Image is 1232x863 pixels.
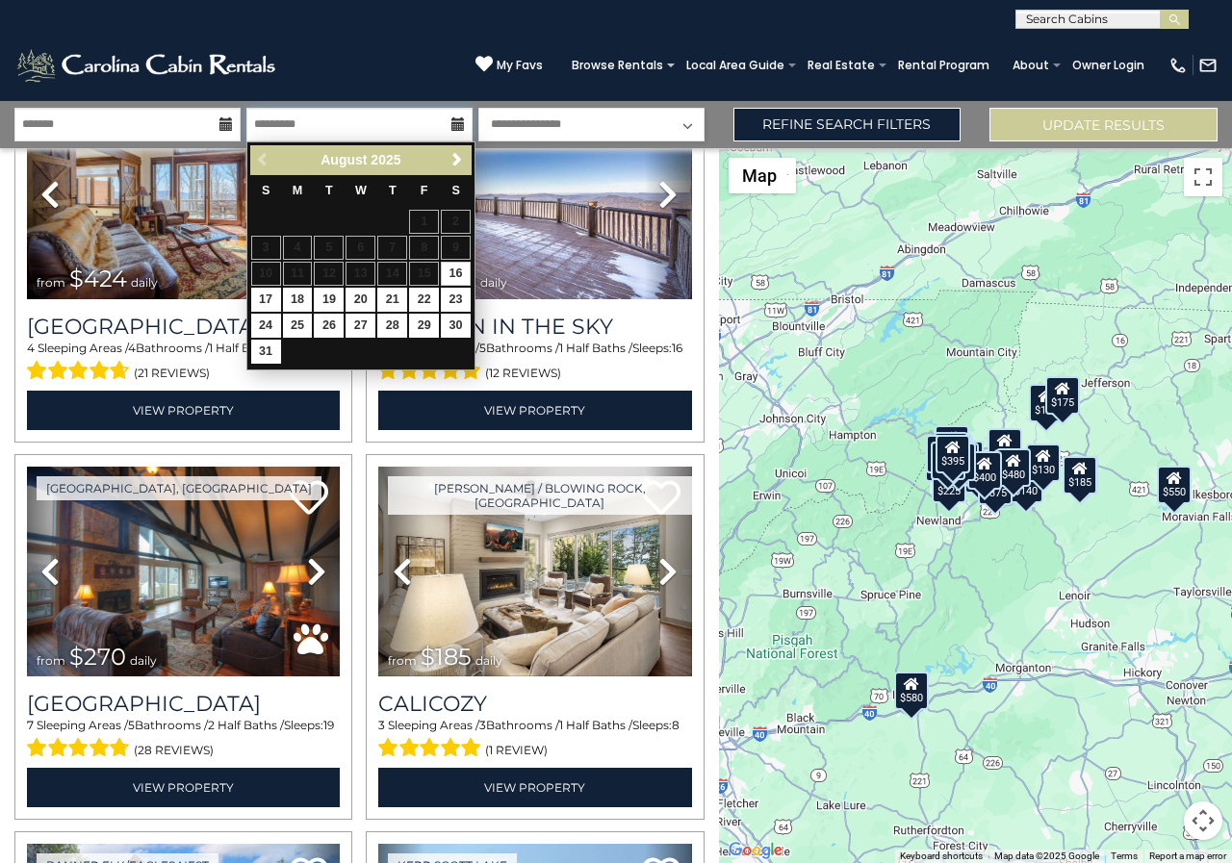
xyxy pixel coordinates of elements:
span: from [388,653,417,668]
div: $580 [895,671,930,709]
div: $175 [1045,375,1080,414]
div: $175 [1029,384,1064,422]
div: Sleeping Areas / Bathrooms / Sleeps: [378,717,691,763]
button: Keyboard shortcuts [900,850,983,863]
img: thumbnail_163263053.jpeg [27,89,340,299]
img: thumbnail_167084326.jpeg [378,467,691,676]
img: phone-regular-white.png [1168,56,1188,75]
a: Report a map error [1149,850,1226,861]
div: $225 [933,465,967,503]
a: Browse Rentals [562,52,673,79]
a: 16 [441,262,471,286]
span: Thursday [389,184,397,197]
a: 31 [251,340,281,364]
div: $375 [979,466,1014,504]
a: [GEOGRAPHIC_DATA] [27,691,340,717]
span: (21 reviews) [134,361,210,386]
img: thumbnail_163263801.jpeg [378,89,691,299]
a: 17 [251,288,281,312]
img: mail-regular-white.png [1198,56,1218,75]
span: Wednesday [355,184,367,197]
span: 4 [128,341,136,355]
a: Local Area Guide [677,52,794,79]
button: Change map style [729,158,796,193]
span: $424 [69,265,127,292]
a: 27 [346,314,375,338]
a: 23 [441,288,471,312]
span: 3 [378,718,385,732]
span: 1 Half Baths / [559,341,632,355]
span: 19 [323,718,334,732]
div: $480 [996,447,1031,486]
img: Google [724,838,787,863]
div: Sleeping Areas / Bathrooms / Sleeps: [27,340,340,386]
h3: Majestic Mountain Haus [27,691,340,717]
span: (1 review) [485,738,548,763]
span: 2025 [371,152,400,167]
a: Mansion In The Sky [378,314,691,340]
span: 16 [672,341,682,355]
span: Map data ©2025 Google [994,850,1099,861]
div: $290 [927,435,962,473]
div: $395 [937,435,971,473]
a: 25 [283,314,313,338]
span: 1 Half Baths / [559,718,632,732]
a: [GEOGRAPHIC_DATA] [27,314,340,340]
div: Sleeping Areas / Bathrooms / Sleeps: [378,340,691,386]
a: 20 [346,288,375,312]
span: 5 [128,718,135,732]
a: [GEOGRAPHIC_DATA], [GEOGRAPHIC_DATA] [37,476,321,500]
div: $550 [1157,465,1192,503]
a: 18 [283,288,313,312]
span: 1 Half Baths / [209,341,282,355]
a: Real Estate [798,52,885,79]
span: My Favs [497,57,543,74]
a: 30 [441,314,471,338]
span: 2 Half Baths / [208,718,284,732]
span: 8 [672,718,680,732]
div: $140 [1009,464,1043,502]
a: Open this area in Google Maps (opens a new window) [724,838,787,863]
a: Next [446,148,470,172]
a: View Property [27,391,340,430]
div: $400 [968,450,1003,489]
span: Tuesday [325,184,333,197]
div: $125 [935,424,969,463]
img: White-1-2.png [14,46,281,85]
button: Update Results [989,108,1218,141]
a: View Property [378,391,691,430]
a: My Favs [475,55,543,75]
span: Map [742,165,777,186]
span: Saturday [451,184,459,197]
div: $230 [926,443,961,481]
a: View Property [378,768,691,807]
a: Terms [1111,850,1138,861]
span: (28 reviews) [134,738,214,763]
button: Map camera controls [1184,801,1222,840]
span: $270 [69,643,126,671]
span: daily [131,275,158,290]
div: $300 [941,443,976,481]
span: (12 reviews) [485,361,561,386]
span: August [321,152,367,167]
span: from [37,275,65,290]
a: 26 [314,314,344,338]
button: Toggle fullscreen view [1184,158,1222,196]
div: Sleeping Areas / Bathrooms / Sleeps: [27,717,340,763]
div: $349 [988,428,1022,467]
img: thumbnail_163276095.jpeg [27,467,340,676]
span: Sunday [262,184,269,197]
div: $185 [1064,456,1098,495]
span: daily [480,275,507,290]
a: 28 [377,314,407,338]
a: Calicozy [378,691,691,717]
span: Friday [421,184,428,197]
a: [PERSON_NAME] / Blowing Rock, [GEOGRAPHIC_DATA] [388,476,691,515]
a: 24 [251,314,281,338]
span: Next [449,152,465,167]
div: $130 [1026,444,1061,482]
a: 29 [409,314,439,338]
a: Refine Search Filters [733,108,962,141]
